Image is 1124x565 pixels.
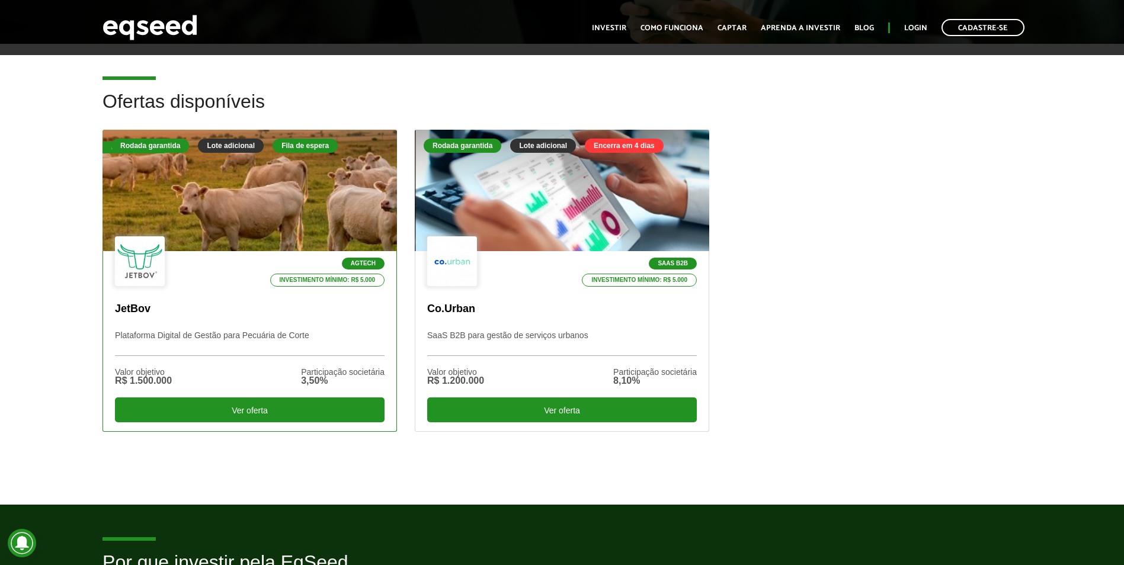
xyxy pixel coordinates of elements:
div: Lote adicional [510,139,576,153]
img: EqSeed [103,12,197,43]
a: Rodada garantida Lote adicional Encerra em 4 dias SaaS B2B Investimento mínimo: R$ 5.000 Co.Urban... [415,130,709,432]
p: Plataforma Digital de Gestão para Pecuária de Corte [115,330,385,356]
p: Investimento mínimo: R$ 5.000 [270,274,385,287]
div: 8,10% [613,376,697,386]
p: Agtech [342,258,385,269]
p: SaaS B2B para gestão de serviços urbanos [427,330,697,356]
div: Fila de espera [273,139,338,153]
h2: Ofertas disponíveis [103,91,1021,130]
div: Participação societária [613,368,697,376]
p: Investimento mínimo: R$ 5.000 [582,274,697,287]
p: SaaS B2B [649,258,697,269]
div: Valor objetivo [427,368,484,376]
div: Lote adicional [198,139,264,153]
a: Cadastre-se [942,19,1024,36]
div: Rodada garantida [424,139,501,153]
p: Co.Urban [427,303,697,316]
p: JetBov [115,303,385,316]
div: Participação societária [301,368,385,376]
a: Captar [718,24,747,32]
div: Encerra em 4 dias [585,139,664,153]
div: 3,50% [301,376,385,386]
a: Como funciona [641,24,703,32]
div: Ver oferta [115,397,385,422]
div: R$ 1.500.000 [115,376,172,386]
div: Rodada garantida [111,139,189,153]
a: Investir [592,24,626,32]
a: Login [904,24,927,32]
div: Fila de espera [103,142,169,153]
div: Ver oferta [427,397,697,422]
a: Fila de espera Rodada garantida Lote adicional Fila de espera Agtech Investimento mínimo: R$ 5.00... [103,130,397,432]
a: Blog [854,24,874,32]
a: Aprenda a investir [761,24,840,32]
div: Valor objetivo [115,368,172,376]
div: R$ 1.200.000 [427,376,484,386]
